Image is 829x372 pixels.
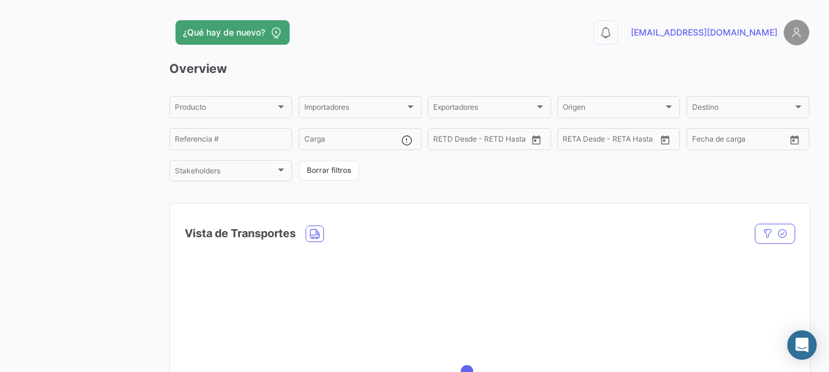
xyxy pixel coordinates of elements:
span: Exportadores [433,105,534,113]
span: Producto [175,105,276,113]
input: Desde [692,137,714,145]
input: Desde [433,137,455,145]
span: ¿Qué hay de nuevo? [183,26,265,39]
span: [EMAIL_ADDRESS][DOMAIN_NAME] [631,26,777,39]
input: Hasta [593,137,638,145]
span: Importadores [304,105,405,113]
input: Desde [563,137,585,145]
button: Borrar filtros [299,161,359,181]
span: Stakeholders [175,169,276,177]
div: Abrir Intercom Messenger [787,330,817,360]
span: Origen [563,105,663,113]
h4: Vista de Transportes [185,225,296,242]
input: Hasta [723,137,767,145]
span: Destino [692,105,793,113]
img: placeholder-user.png [784,20,809,45]
h3: Overview [169,60,809,77]
button: ¿Qué hay de nuevo? [175,20,290,45]
button: Open calendar [527,131,546,149]
button: Open calendar [785,131,804,149]
input: Hasta [464,137,508,145]
button: Land [306,226,323,241]
button: Open calendar [656,131,674,149]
